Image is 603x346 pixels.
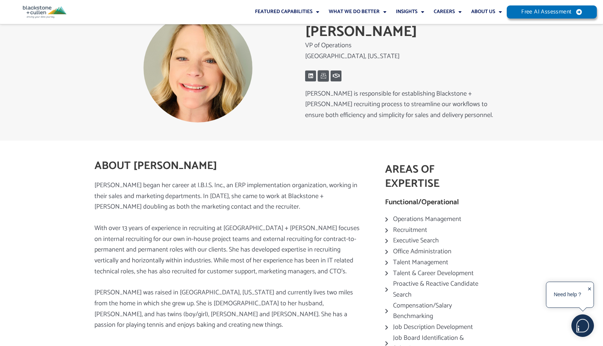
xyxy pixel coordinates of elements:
p: VP of Operations [305,45,505,46]
span: Talent & Career Development [391,268,474,279]
span: [PERSON_NAME] is responsible for establishing Blackstone + [PERSON_NAME] recruiting process to st... [305,88,493,121]
span: Job Description Development [391,322,473,333]
div: Need help ? [547,283,587,306]
span: Recruitment [391,225,427,236]
span: Free AI Assessment [521,9,571,15]
h2: AREAS OF EXPERTISE [385,162,487,191]
span: Compensation/Salary Benchmarking [391,301,487,322]
img: users%2F5SSOSaKfQqXq3cFEnIZRYMEs4ra2%2Fmedia%2Fimages%2F-Bulle%20blanche%20sans%20fond%20%2B%20ma... [572,315,594,337]
span: [PERSON_NAME] was raised in [GEOGRAPHIC_DATA], [US_STATE] and currently lives two miles from the ... [94,287,353,330]
span: Operations Management [391,214,461,225]
span: Executive Search [391,236,439,246]
a: Free AI Assessment [507,5,597,19]
span: [PERSON_NAME] began her career at I.B.I.S. Inc., an ERP implementation organization, working in t... [94,180,357,212]
h2: ABOUT [PERSON_NAME] [94,159,363,173]
h2: [PERSON_NAME] [305,23,505,41]
p: [GEOGRAPHIC_DATA], [US_STATE] [305,56,505,57]
span: With over 13 years of experience in recruiting at [GEOGRAPHIC_DATA] + [PERSON_NAME] focuses on in... [94,223,360,277]
h4: Functional/Operational [385,198,487,207]
span: Proactive & Reactive Candidate Search [391,279,487,300]
img: Lindsay Fraley [143,13,252,122]
span: Office Administration [391,246,452,257]
span: Talent Management [391,257,448,268]
div: ✕ [587,284,592,306]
